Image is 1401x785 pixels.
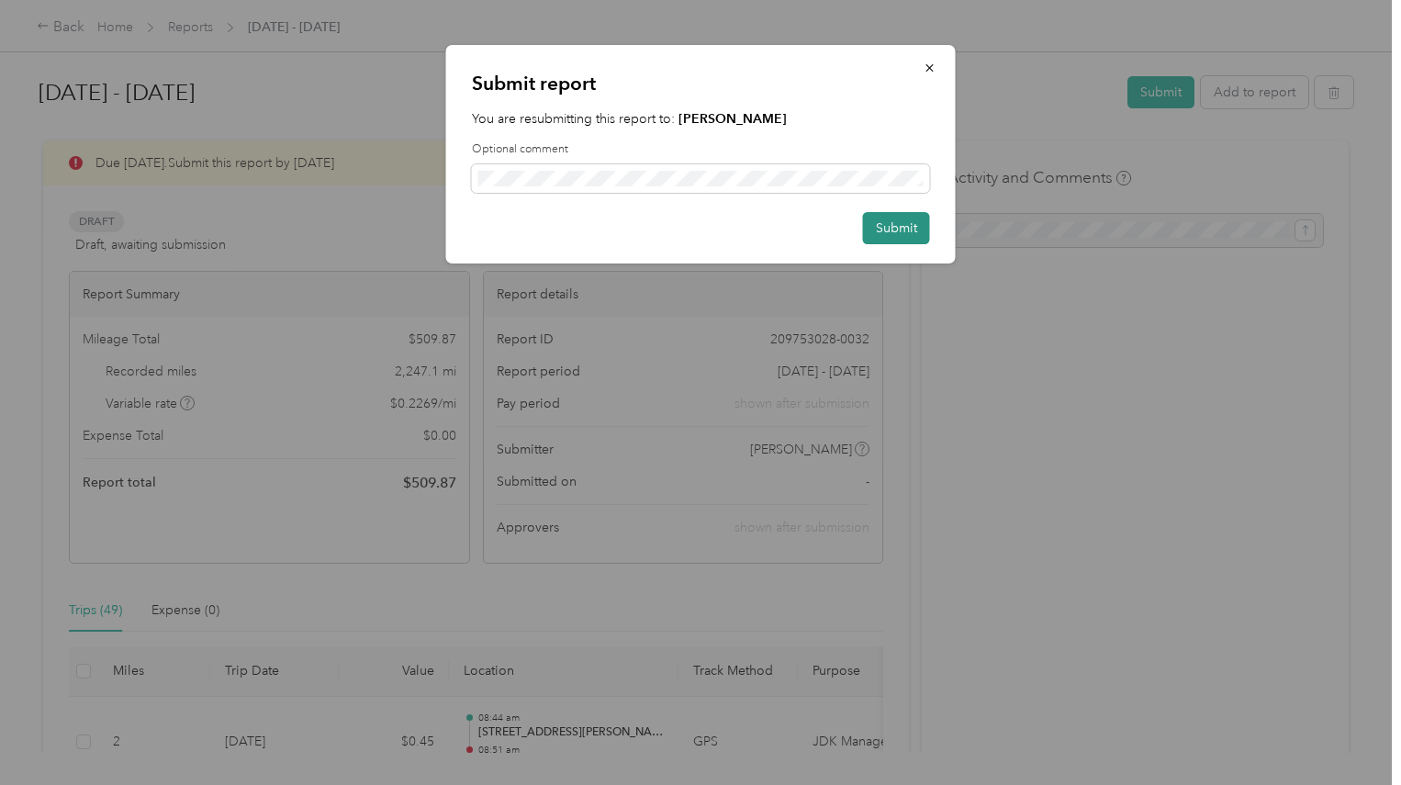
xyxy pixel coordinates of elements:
iframe: Everlance-gr Chat Button Frame [1298,682,1401,785]
p: Submit report [472,71,930,96]
label: Optional comment [472,141,930,158]
strong: [PERSON_NAME] [678,111,787,127]
p: You are resubmitting this report to: [472,109,930,129]
button: Submit [863,212,930,244]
